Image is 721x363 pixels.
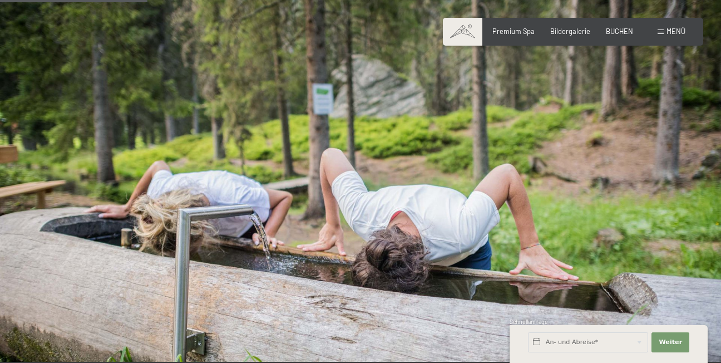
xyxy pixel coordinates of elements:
span: Schnellanfrage [510,318,548,325]
span: Menü [666,27,685,36]
span: Weiter [659,338,682,347]
a: Bildergalerie [550,27,590,36]
button: Weiter [651,332,689,352]
a: Premium Spa [492,27,535,36]
a: BUCHEN [606,27,633,36]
